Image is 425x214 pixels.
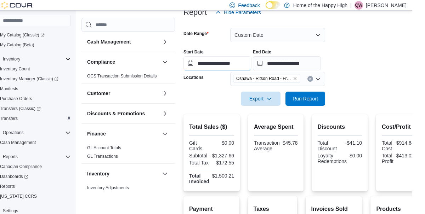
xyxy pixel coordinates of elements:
[100,90,172,97] button: Customer
[10,104,84,113] span: Transfers (Classic)
[10,94,84,103] span: Purchase Orders
[100,58,172,65] button: Compliance
[13,42,47,48] span: My Catalog (Beta)
[10,31,84,39] span: My Catalog (Classic)
[13,193,50,199] span: [US_STATE] CCRS
[16,208,31,214] span: Settings
[10,65,46,73] a: Inventory Count
[10,65,84,73] span: Inventory Count
[174,37,182,46] button: Cash Management
[363,1,364,10] p: |
[7,162,86,172] button: Canadian Compliance
[202,140,223,151] div: Gift Cards
[295,140,311,146] div: $45.78
[196,75,216,80] label: Locations
[100,58,128,65] h3: Compliance
[10,114,84,123] span: Transfers
[100,145,134,150] a: GL Account Totals
[7,74,86,84] a: Inventory Manager (Classic)
[10,85,84,93] span: Manifests
[10,138,84,147] span: Cash Management
[362,153,375,158] div: $0.00
[1,152,86,162] button: Reports
[225,153,247,158] div: $1,327.66
[258,92,289,106] span: Export
[100,38,144,45] h3: Cash Management
[10,192,52,201] a: [US_STATE] CCRS
[10,162,57,171] a: Canadian Compliance
[10,94,48,103] a: Purchase Orders
[10,138,51,147] a: Cash Management
[10,75,84,83] span: Inventory Manager (Classic)
[202,123,247,131] h2: Total Sales ($)
[278,1,293,9] input: Dark Mode
[266,49,284,55] label: End Date
[328,76,334,82] button: Open list of options
[267,140,293,151] div: Transaction Average
[10,182,84,191] span: Reports
[7,138,86,148] button: Cash Management
[354,140,375,146] div: -$41.10
[395,140,406,151] div: Total Cost
[174,89,182,98] button: Customer
[306,76,310,81] button: Remove Oshawa - Ritson Road - Friendly Stranger from selection in this group
[251,2,272,9] span: Feedback
[202,160,223,166] div: Total Tax
[100,185,142,190] a: Inventory Adjustments
[306,1,360,10] p: Home of the Happy High
[196,56,264,70] input: Press the down key to open a popover containing a calendar.
[330,153,360,164] div: Loyalty Redemptions
[13,174,41,179] span: Dashboards
[226,160,247,166] div: $172.55
[10,114,33,123] a: Transfers
[100,185,142,191] span: Inventory Adjustments
[237,9,274,16] span: Hide Parameters
[305,95,331,102] span: Run Report
[13,152,84,161] span: Reports
[13,128,39,137] button: Operations
[330,140,351,151] div: Total Discount
[225,5,277,19] button: Hide Parameters
[202,173,222,184] strong: Total Invoiced
[16,154,30,160] span: Reports
[10,85,34,93] a: Manifests
[330,123,375,131] h2: Discounts
[100,90,123,97] h3: Customer
[10,172,84,181] span: Dashboards
[10,31,60,39] a: My Catalog (Classic)
[13,86,31,92] span: Manifests
[7,114,86,123] button: Transfers
[7,172,86,181] a: Dashboards
[10,41,84,49] span: My Catalog (Beta)
[196,31,221,36] label: Date Range
[249,75,304,82] span: Oshawa - Ritson Road - Friendly Stranger
[367,1,376,10] div: Quinn Whitelaw
[13,128,84,137] span: Operations
[7,84,86,94] button: Manifests
[100,154,131,159] a: GL Transactions
[10,172,44,181] a: Dashboards
[10,75,74,83] a: Inventory Manager (Classic)
[246,75,313,82] span: Oshawa - Ritson Road - Friendly Stranger
[100,110,158,117] h3: Discounts & Promotions
[395,153,406,164] div: Total Profit
[13,184,28,189] span: Reports
[100,74,170,79] a: OCS Transaction Submission Details
[174,169,182,178] button: Inventory
[10,182,30,191] a: Reports
[16,56,33,62] span: Inventory
[174,129,182,138] button: Finance
[100,130,119,137] h3: Finance
[14,2,46,9] img: Cova
[100,110,172,117] button: Discounts & Promotions
[1,54,86,64] button: Inventory
[13,140,49,145] span: Cash Management
[13,152,33,161] button: Reports
[13,76,71,82] span: Inventory Manager (Classic)
[13,116,30,121] span: Transfers
[7,191,86,201] button: [US_STATE] CCRS
[174,109,182,118] button: Discounts & Promotions
[10,104,56,113] a: Transfers (Classic)
[100,170,122,177] h3: Inventory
